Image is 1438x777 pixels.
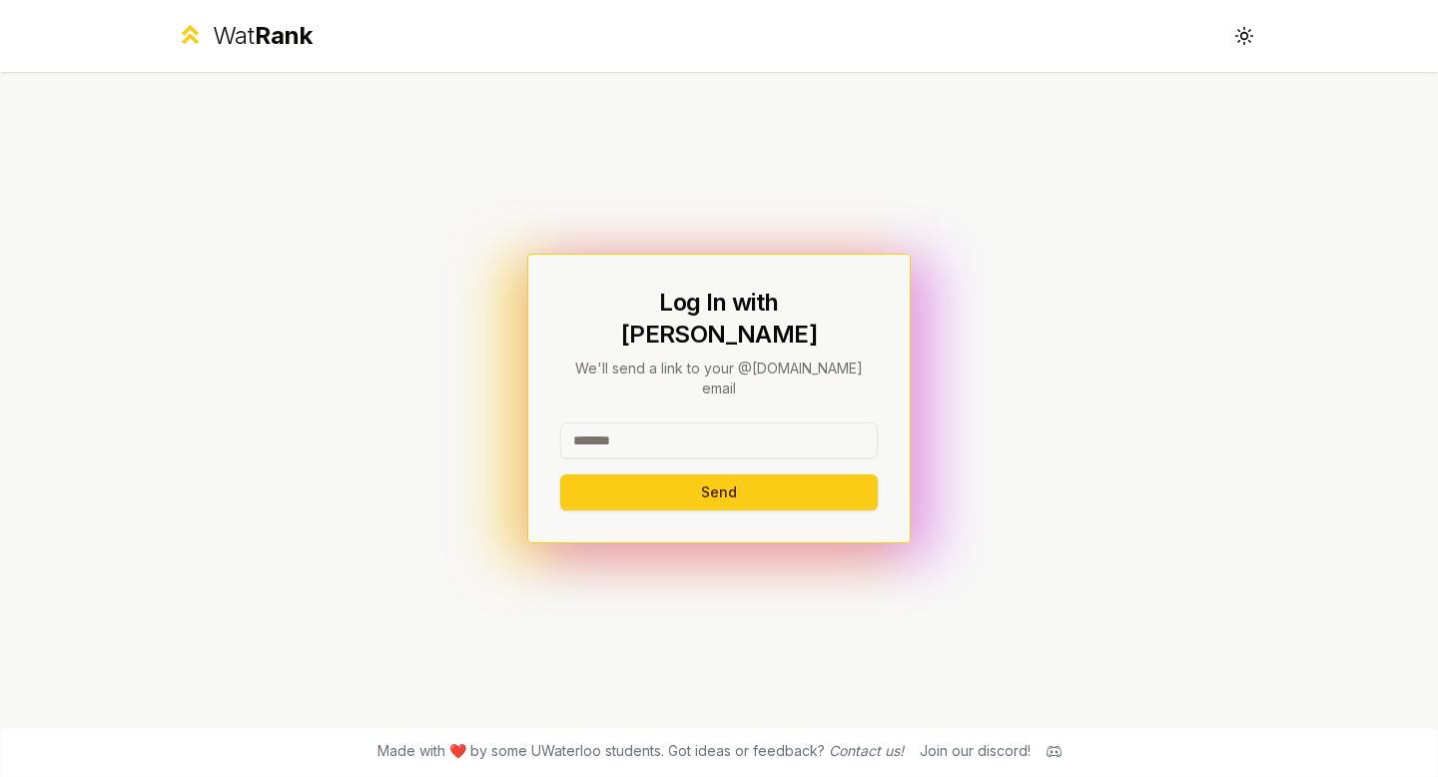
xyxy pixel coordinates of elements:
[560,474,878,510] button: Send
[255,21,313,50] span: Rank
[176,20,313,52] a: WatRank
[560,359,878,398] p: We'll send a link to your @[DOMAIN_NAME] email
[560,287,878,351] h1: Log In with [PERSON_NAME]
[829,742,904,759] a: Contact us!
[213,20,313,52] div: Wat
[920,741,1031,761] div: Join our discord!
[377,741,904,761] span: Made with ❤️ by some UWaterloo students. Got ideas or feedback?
